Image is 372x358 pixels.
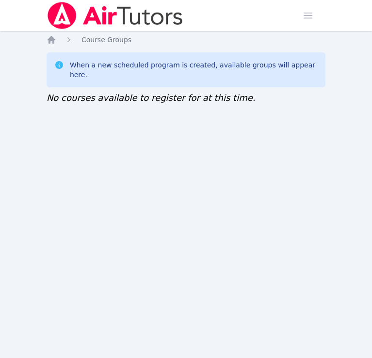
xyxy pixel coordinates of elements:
[47,93,256,103] span: No courses available to register for at this time.
[81,36,131,44] span: Course Groups
[47,2,184,29] img: Air Tutors
[47,35,325,45] nav: Breadcrumb
[70,60,318,80] div: When a new scheduled program is created, available groups will appear here.
[81,35,131,45] a: Course Groups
